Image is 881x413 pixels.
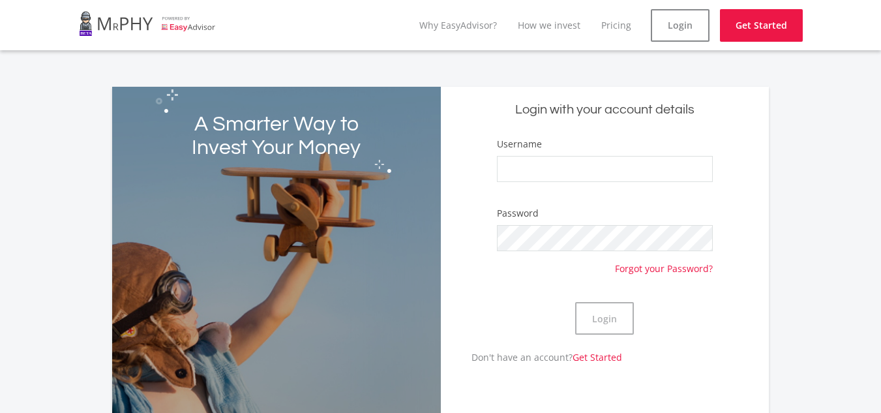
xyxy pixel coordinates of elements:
a: Why EasyAdvisor? [419,19,497,31]
h2: A Smarter Way to Invest Your Money [177,113,374,160]
label: Password [497,207,539,220]
a: Pricing [601,19,631,31]
a: Forgot your Password? [615,251,713,275]
button: Login [575,302,634,335]
p: Don't have an account? [441,350,623,364]
a: Get Started [573,351,622,363]
label: Username [497,138,542,151]
a: Get Started [720,9,803,42]
a: How we invest [518,19,580,31]
a: Login [651,9,709,42]
h5: Login with your account details [451,101,760,119]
